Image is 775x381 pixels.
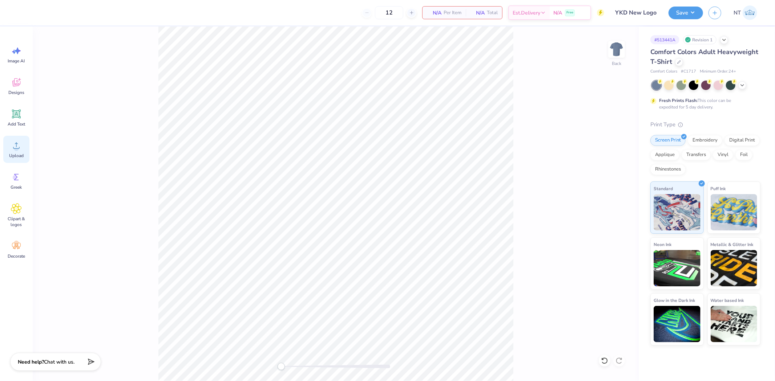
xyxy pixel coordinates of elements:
[659,97,748,110] div: This color can be expedited for 5 day delivery.
[444,9,461,17] span: Per Item
[711,185,726,192] span: Puff Ink
[650,164,686,175] div: Rhinestones
[650,48,758,66] span: Comfort Colors Adult Heavyweight T-Shirt
[713,149,733,160] div: Vinyl
[654,194,701,230] img: Standard
[654,296,695,304] span: Glow in the Dark Ink
[730,5,760,20] a: NT
[654,241,671,248] span: Neon Ink
[470,9,485,17] span: N/A
[650,35,679,44] div: # 513441A
[683,35,717,44] div: Revision 1
[18,359,44,365] strong: Need help?
[553,9,562,17] span: N/A
[711,241,754,248] span: Metallic & Glitter Ink
[743,5,757,20] img: Nestor Talens
[650,135,686,146] div: Screen Print
[654,306,701,342] img: Glow in the Dark Ink
[427,9,441,17] span: N/A
[650,69,677,75] span: Comfort Colors
[610,5,663,20] input: Untitled Design
[8,253,25,259] span: Decorate
[487,9,498,17] span: Total
[688,135,722,146] div: Embroidery
[609,42,624,57] img: Back
[711,194,758,230] img: Puff Ink
[8,90,24,95] span: Designs
[8,121,25,127] span: Add Text
[654,185,673,192] span: Standard
[734,9,741,17] span: NT
[375,6,403,19] input: – –
[11,184,22,190] span: Greek
[659,98,698,103] strong: Fresh Prints Flash:
[682,149,711,160] div: Transfers
[8,58,25,64] span: Image AI
[612,60,621,67] div: Back
[711,296,744,304] span: Water based Ink
[650,120,760,129] div: Print Type
[711,306,758,342] img: Water based Ink
[735,149,752,160] div: Foil
[4,216,28,228] span: Clipart & logos
[711,250,758,286] img: Metallic & Glitter Ink
[278,363,285,370] div: Accessibility label
[513,9,540,17] span: Est. Delivery
[44,359,74,365] span: Chat with us.
[669,7,703,19] button: Save
[724,135,760,146] div: Digital Print
[654,250,701,286] img: Neon Ink
[650,149,679,160] div: Applique
[9,153,24,159] span: Upload
[681,69,696,75] span: # C1717
[700,69,736,75] span: Minimum Order: 24 +
[566,10,573,15] span: Free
